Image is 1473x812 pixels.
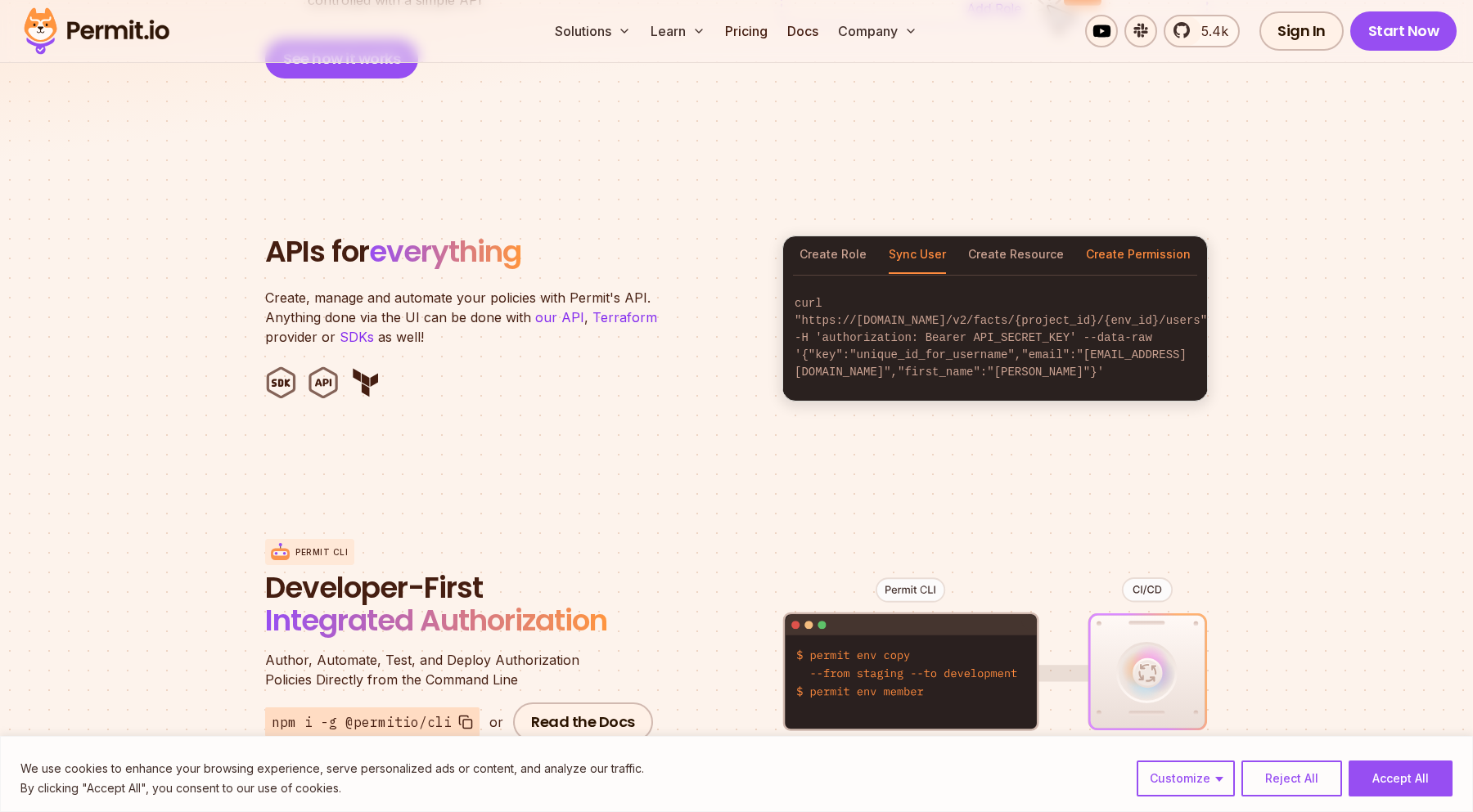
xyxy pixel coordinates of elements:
[272,712,452,732] span: npm i -g @permitio/cli
[489,712,503,732] div: or
[1191,21,1228,41] span: 5.4k
[20,778,644,798] p: By clicking "Accept All", you consent to our use of cookies.
[1241,760,1342,796] button: Reject All
[783,282,1207,394] code: curl "https://[DOMAIN_NAME]/v2/facts/{project_id}/{env_id}/users" -H 'authorization: Bearer API_S...
[265,599,607,641] span: Integrated Authorization
[535,309,584,325] a: our API
[1349,760,1453,796] button: Accept All
[1164,15,1240,47] a: 5.4k
[340,329,374,345] a: SDKs
[1086,236,1191,274] button: Create Permission
[831,15,924,47] button: Company
[889,236,946,274] button: Sync User
[592,309,657,325] a: Terraform
[718,15,774,47] a: Pricing
[265,650,658,670] span: Author, Automate, Test, and Deploy Authorization
[16,3,177,59] img: Permit logo
[265,236,763,268] h2: APIs for
[1350,11,1457,51] a: Start Now
[968,236,1064,274] button: Create Resource
[265,288,674,347] p: Create, manage and automate your policies with Permit's API. Anything done via the UI can be done...
[1137,760,1235,796] button: Customize
[265,650,658,689] p: Policies Directly from the Command Line
[265,707,480,737] button: npm i -g @permitio/cli
[1259,11,1344,51] a: Sign In
[265,572,658,604] span: Developer-First
[800,236,867,274] button: Create Role
[781,15,825,47] a: Docs
[295,546,348,559] p: Permit CLI
[20,759,644,778] p: We use cookies to enhance your browsing experience, serve personalized ads or content, and analyz...
[369,231,521,272] span: everything
[513,702,653,742] a: Read the Docs
[548,15,637,47] button: Solutions
[644,15,712,47] button: Learn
